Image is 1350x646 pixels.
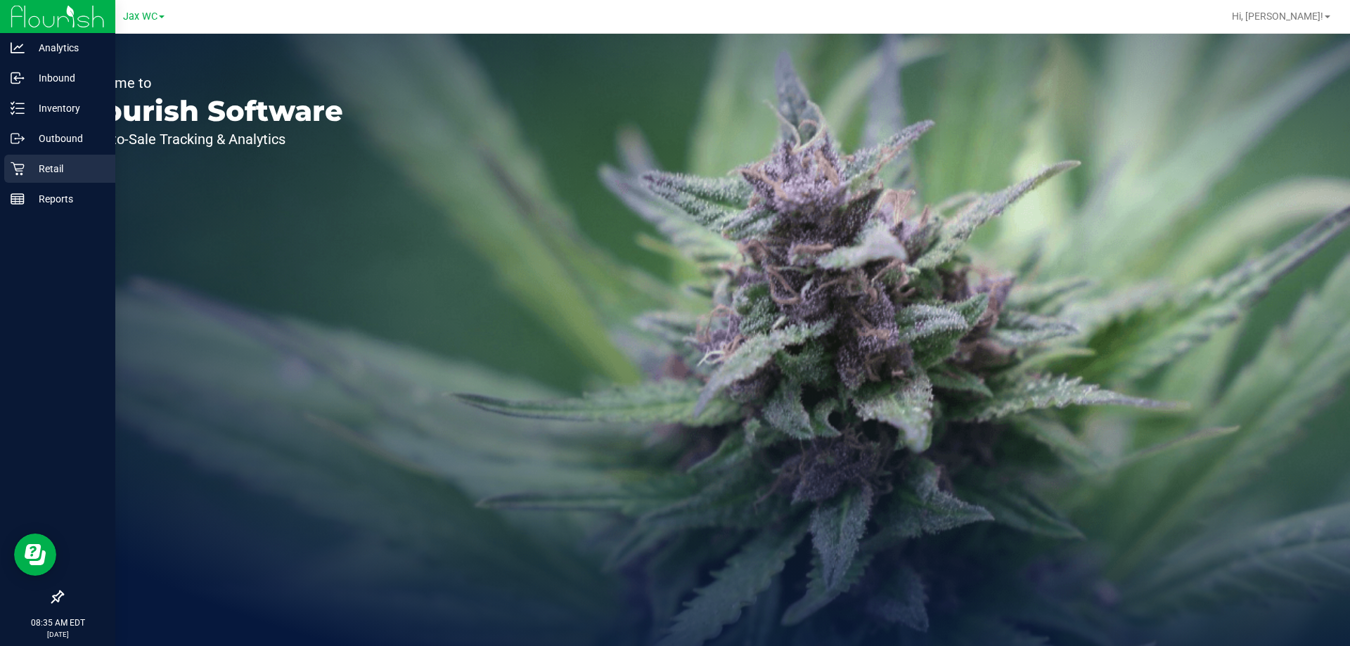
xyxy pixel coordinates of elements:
[25,70,109,86] p: Inbound
[1232,11,1323,22] span: Hi, [PERSON_NAME]!
[11,71,25,85] inline-svg: Inbound
[11,162,25,176] inline-svg: Retail
[11,41,25,55] inline-svg: Analytics
[76,97,343,125] p: Flourish Software
[25,100,109,117] p: Inventory
[6,629,109,640] p: [DATE]
[11,131,25,146] inline-svg: Outbound
[11,192,25,206] inline-svg: Reports
[25,160,109,177] p: Retail
[76,132,343,146] p: Seed-to-Sale Tracking & Analytics
[14,534,56,576] iframe: Resource center
[11,101,25,115] inline-svg: Inventory
[25,130,109,147] p: Outbound
[123,11,157,22] span: Jax WC
[25,190,109,207] p: Reports
[6,616,109,629] p: 08:35 AM EDT
[25,39,109,56] p: Analytics
[76,76,343,90] p: Welcome to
